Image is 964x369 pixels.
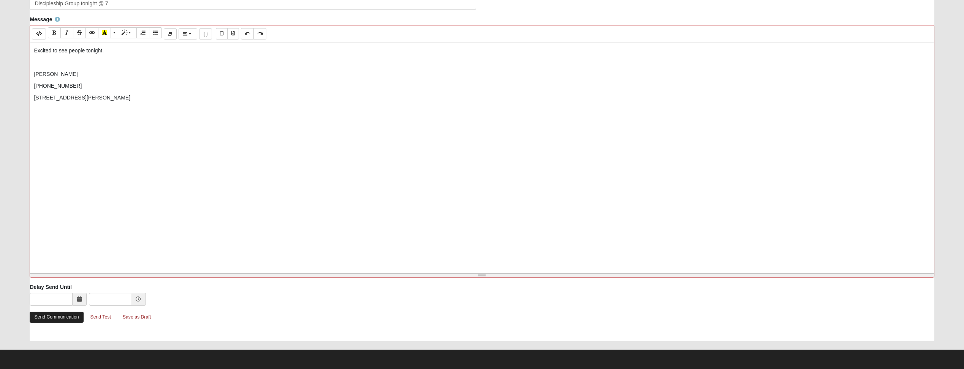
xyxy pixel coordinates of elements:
p: Excited to see people tonight. [34,47,930,55]
button: Ordered list (CTRL+SHIFT+NUM8) [136,27,149,38]
button: Merge Field [199,28,212,39]
button: Paragraph [179,28,197,39]
button: Undo (CTRL+Z) [241,28,254,39]
button: Style [118,27,136,38]
button: Link (CTRL+K) [85,27,98,38]
div: Resize [30,274,934,277]
button: Italic (CTRL+I) [60,27,73,38]
p: [PERSON_NAME] [34,70,930,78]
a: Save as Draft [118,311,156,323]
button: Paste from Word [227,28,239,39]
label: Message [30,16,60,23]
button: Remove Font Style (CTRL+\) [164,28,177,39]
button: Strikethrough (CTRL+SHIFT+S) [73,27,86,38]
button: Redo (CTRL+Y) [253,28,266,39]
button: Recent Color [98,27,111,38]
p: [PHONE_NUMBER] [34,82,930,90]
button: Paste Text [216,28,228,39]
button: Unordered list (CTRL+SHIFT+NUM7) [149,27,162,38]
button: Bold (CTRL+B) [48,27,61,38]
label: Delay Send Until [30,283,71,291]
button: Code Editor [32,28,46,39]
a: Send Test [85,311,116,323]
a: Send Communication [30,312,83,323]
button: More Color [111,27,118,38]
p: [STREET_ADDRESS][PERSON_NAME] [34,94,930,102]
